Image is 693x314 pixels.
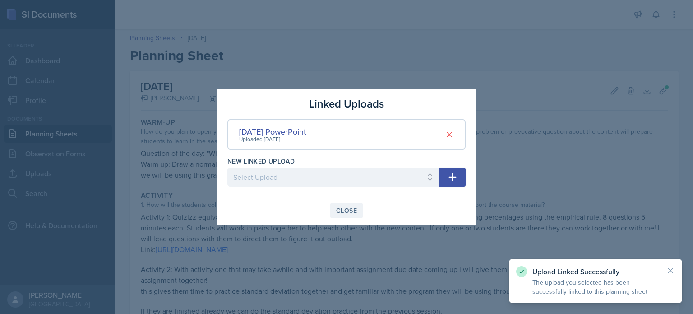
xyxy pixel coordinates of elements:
[239,126,306,138] div: [DATE] PowerPoint
[532,267,659,276] p: Upload Linked Successfully
[309,96,384,112] h3: Linked Uploads
[330,203,363,218] button: Close
[336,207,357,214] div: Close
[227,157,295,166] label: New Linked Upload
[239,135,306,143] div: Uploaded [DATE]
[532,278,659,296] p: The upload you selected has been successfully linked to this planning sheet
